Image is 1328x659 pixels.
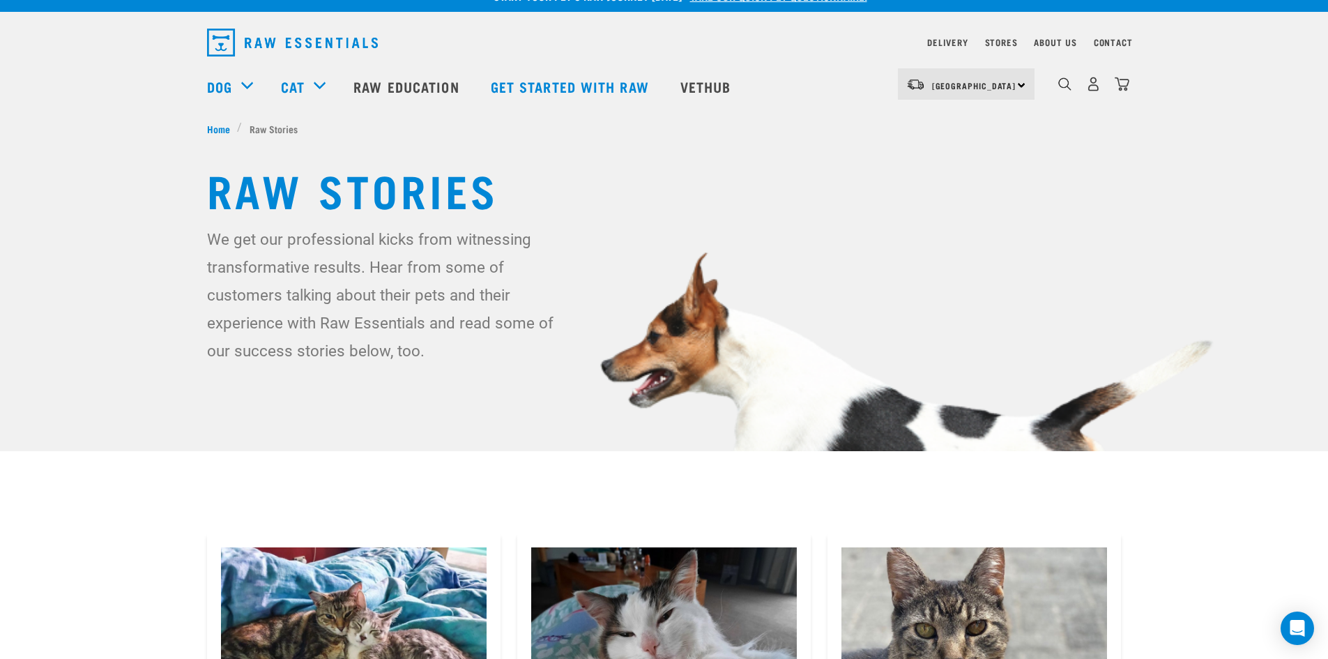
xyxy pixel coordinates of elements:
span: Home [207,121,230,136]
img: Raw Essentials Logo [207,29,378,56]
div: Open Intercom Messenger [1281,612,1314,645]
nav: breadcrumbs [207,121,1122,136]
a: Stores [985,40,1018,45]
img: van-moving.png [906,78,925,91]
a: Dog [207,76,232,97]
nav: dropdown navigation [196,23,1133,62]
a: Raw Education [339,59,476,114]
a: Contact [1094,40,1133,45]
a: Cat [281,76,305,97]
img: home-icon@2x.png [1115,77,1129,91]
a: Vethub [666,59,749,114]
p: We get our professional kicks from witnessing transformative results. Hear from some of customers... [207,225,573,365]
h1: Raw Stories [207,164,1122,214]
span: [GEOGRAPHIC_DATA] [932,83,1016,88]
a: About Us [1034,40,1076,45]
a: Home [207,121,238,136]
a: Get started with Raw [477,59,666,114]
img: home-icon-1@2x.png [1058,77,1071,91]
img: user.png [1086,77,1101,91]
a: Delivery [927,40,968,45]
